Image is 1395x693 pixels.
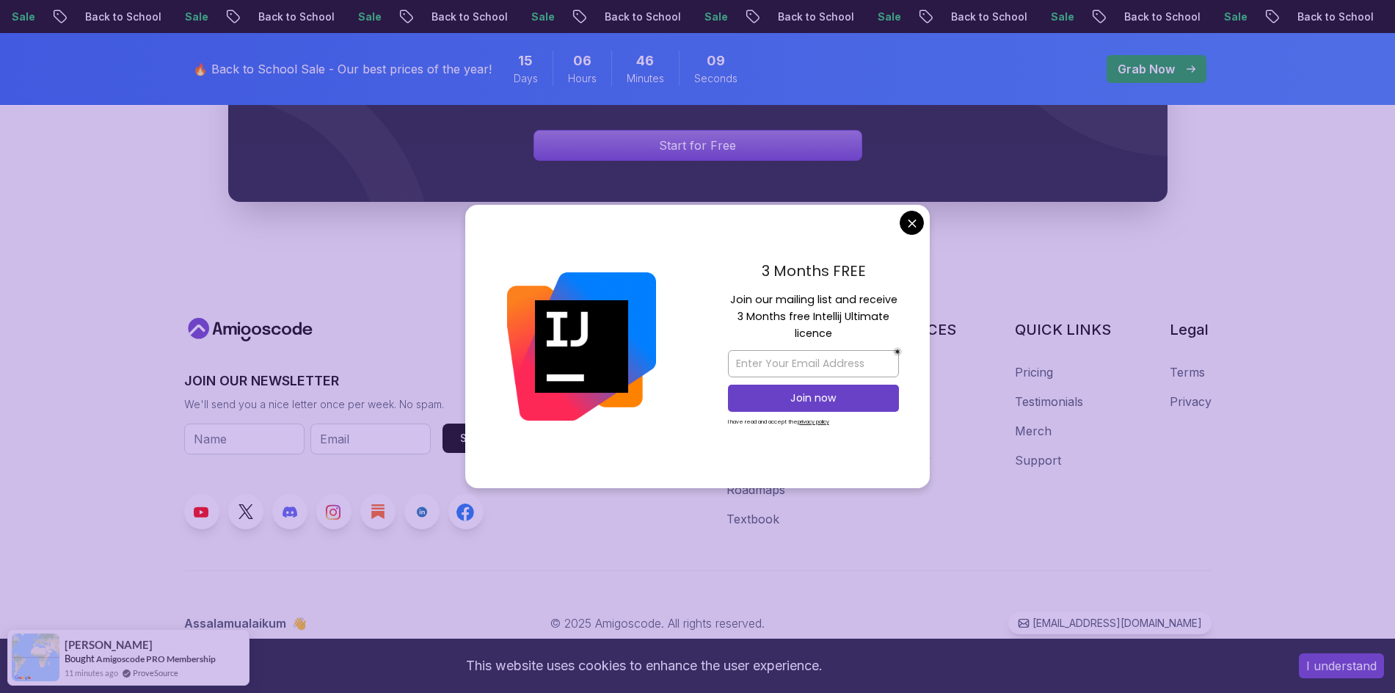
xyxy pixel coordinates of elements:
p: Assalamualaikum [184,614,307,632]
p: Back to School [6,10,106,24]
a: Roadmaps [726,481,785,498]
a: Testimonials [1015,393,1083,410]
a: Signin page [533,130,862,161]
a: Textbook [726,510,779,528]
p: Sale [279,10,326,24]
button: Accept cookies [1299,653,1384,678]
span: 9 Seconds [707,51,725,71]
a: Blog link [360,494,396,529]
input: Email [310,424,431,454]
p: Sale [1318,10,1365,24]
p: Sale [1145,10,1192,24]
p: © 2025 Amigoscode. All rights reserved. [550,614,765,632]
p: Sale [452,10,499,24]
span: 👋 [291,614,306,632]
span: [PERSON_NAME] [65,639,153,651]
p: Sale [798,10,845,24]
a: LinkedIn link [404,494,440,529]
a: ProveSource [133,667,178,679]
span: Bought [65,653,95,664]
p: Back to School [699,10,798,24]
h3: Legal [1170,319,1212,340]
a: [EMAIL_ADDRESS][DOMAIN_NAME] [1008,612,1212,634]
img: provesource social proof notification image [12,634,59,681]
a: Discord link [272,494,307,529]
span: 6 Hours [573,51,591,71]
a: Amigoscode PRO Membership [96,653,216,664]
div: This website uses cookies to enhance the user experience. [11,650,1277,682]
a: Terms [1170,363,1205,381]
p: Sale [106,10,153,24]
span: 15 Days [518,51,533,71]
span: 11 minutes ago [65,667,118,679]
p: Sale [625,10,672,24]
p: Back to School [179,10,279,24]
p: We'll send you a nice letter once per week. No spam. [184,397,513,412]
p: Grab Now [1118,60,1175,78]
span: Hours [568,71,597,86]
span: Days [514,71,538,86]
span: Minutes [627,71,664,86]
p: Back to School [1218,10,1318,24]
p: Back to School [872,10,972,24]
span: 46 Minutes [636,51,654,71]
button: Submit [442,424,513,453]
input: Name [184,424,305,454]
a: Privacy [1170,393,1212,410]
a: Merch [1015,422,1052,440]
p: Sale [972,10,1019,24]
h3: JOIN OUR NEWSLETTER [184,371,513,391]
div: Submit [460,431,495,446]
span: Seconds [694,71,737,86]
p: Start for Free [659,137,736,154]
a: Facebook link [448,494,484,529]
a: Youtube link [184,494,219,529]
a: Support [1015,451,1061,469]
p: Back to School [1045,10,1145,24]
a: Twitter link [228,494,263,529]
a: Pricing [1015,363,1053,381]
p: Back to School [352,10,452,24]
a: Instagram link [316,494,352,529]
p: Back to School [525,10,625,24]
p: 🔥 Back to School Sale - Our best prices of the year! [193,60,492,78]
h3: QUICK LINKS [1015,319,1111,340]
p: [EMAIL_ADDRESS][DOMAIN_NAME] [1032,616,1202,631]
